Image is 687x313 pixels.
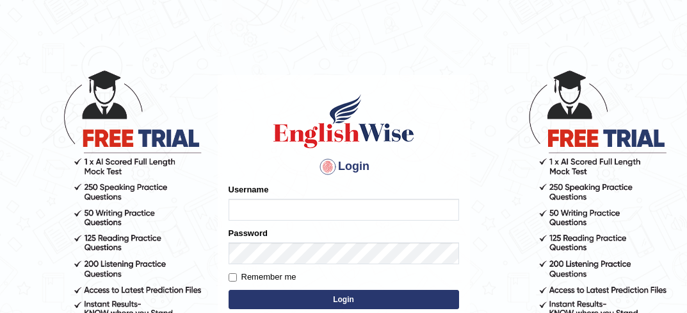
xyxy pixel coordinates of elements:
label: Password [229,227,268,239]
button: Login [229,290,459,309]
h4: Login [229,156,459,177]
img: Logo of English Wise sign in for intelligent practice with AI [271,92,417,150]
input: Remember me [229,273,237,282]
label: Remember me [229,271,296,283]
label: Username [229,183,269,196]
